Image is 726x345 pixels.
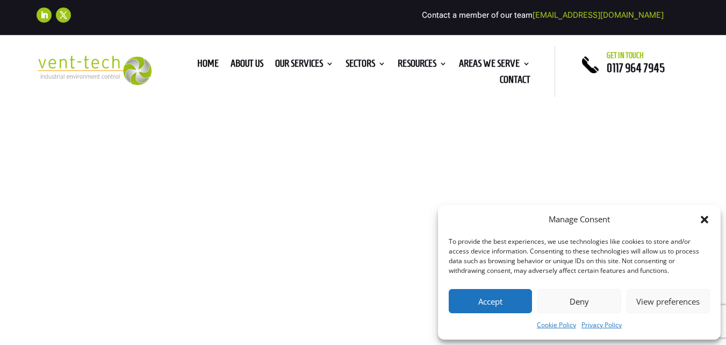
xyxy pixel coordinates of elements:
[537,319,576,332] a: Cookie Policy
[231,60,263,72] a: About us
[549,213,610,226] div: Manage Consent
[533,10,664,20] a: [EMAIL_ADDRESS][DOMAIN_NAME]
[607,51,644,60] span: Get in touch
[56,8,71,23] a: Follow on X
[627,289,710,313] button: View preferences
[37,8,52,23] a: Follow on LinkedIn
[449,289,532,313] button: Accept
[699,214,710,225] div: Close dialog
[37,55,152,85] img: 2023-09-27T08_35_16.549ZVENT-TECH---Clear-background
[537,289,621,313] button: Deny
[607,61,665,74] a: 0117 964 7945
[422,10,664,20] span: Contact a member of our team
[459,60,530,72] a: Areas We Serve
[197,60,219,72] a: Home
[581,319,622,332] a: Privacy Policy
[398,60,447,72] a: Resources
[275,60,334,72] a: Our Services
[449,237,709,276] div: To provide the best experiences, we use technologies like cookies to store and/or access device i...
[500,76,530,88] a: Contact
[346,60,386,72] a: Sectors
